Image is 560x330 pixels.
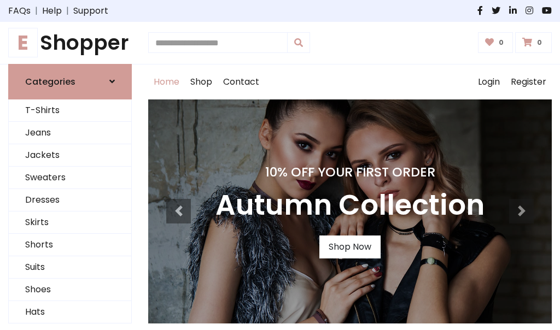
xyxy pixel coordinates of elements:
[62,4,73,17] span: |
[9,256,131,279] a: Suits
[9,99,131,122] a: T-Shirts
[73,4,108,17] a: Support
[496,38,506,48] span: 0
[8,31,132,55] h1: Shopper
[9,144,131,167] a: Jackets
[9,234,131,256] a: Shorts
[9,301,131,323] a: Hats
[8,28,38,57] span: E
[25,76,75,87] h6: Categories
[9,167,131,189] a: Sweaters
[8,64,132,99] a: Categories
[515,32,552,53] a: 0
[31,4,42,17] span: |
[319,235,381,258] a: Shop Now
[9,279,131,301] a: Shoes
[534,38,545,48] span: 0
[8,31,132,55] a: EShopper
[505,64,552,99] a: Register
[215,164,485,180] h4: 10% Off Your First Order
[218,64,265,99] a: Contact
[8,4,31,17] a: FAQs
[9,211,131,234] a: Skirts
[148,64,185,99] a: Home
[185,64,218,99] a: Shop
[9,189,131,211] a: Dresses
[215,188,485,222] h3: Autumn Collection
[42,4,62,17] a: Help
[478,32,514,53] a: 0
[472,64,505,99] a: Login
[9,122,131,144] a: Jeans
